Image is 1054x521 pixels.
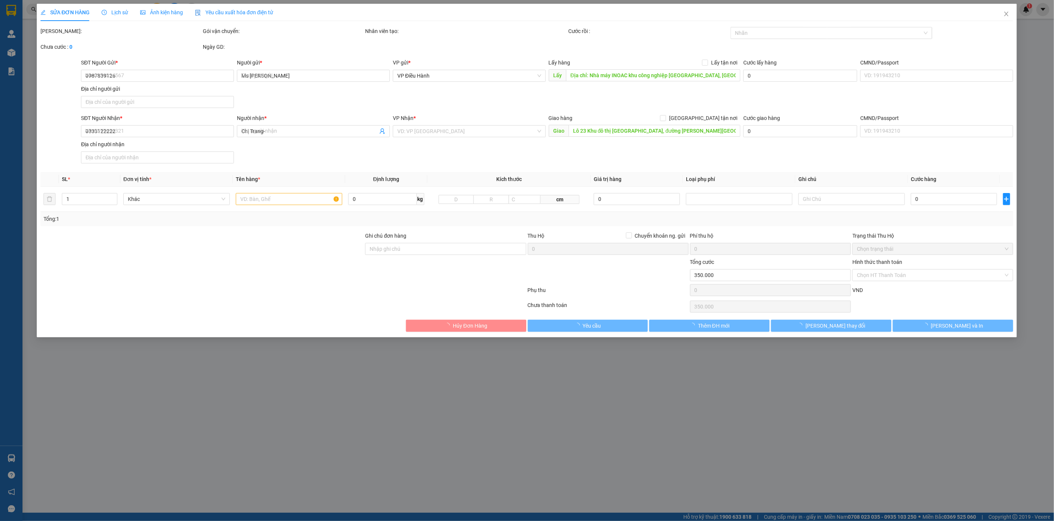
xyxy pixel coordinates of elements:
span: [GEOGRAPHIC_DATA] tận nơi [666,114,741,122]
div: Địa chỉ người gửi [81,85,234,93]
label: Hình thức thanh toán [852,259,902,265]
input: C [509,195,540,204]
button: delete [43,193,55,205]
input: Địa chỉ của người gửi [81,96,234,108]
span: [PERSON_NAME] thay đổi [805,322,865,330]
input: D [439,195,474,204]
th: Ghi chú [795,172,908,187]
input: Dọc đường [569,125,741,137]
span: clock-circle [102,10,107,15]
span: Giá trị hàng [594,176,622,182]
span: user-add [379,128,385,134]
span: edit [40,10,46,15]
span: Cước hàng [911,176,937,182]
span: picture [141,10,146,15]
span: Định lượng [373,176,400,182]
div: Người nhận [237,114,390,122]
span: Thu Hộ [528,233,545,239]
span: Ảnh kiện hàng [141,9,183,15]
span: Lấy tận nơi [708,58,741,67]
div: Chưa cước : [40,43,201,51]
th: Loại phụ phí [683,172,795,187]
span: Yêu cầu xuất hóa đơn điện tử [195,9,274,15]
span: VP Nhận [393,115,413,121]
div: Cước rồi : [568,27,729,35]
span: kg [417,193,424,205]
span: SL [62,176,68,182]
button: Hủy Đơn Hàng [406,320,526,332]
span: Đơn vị tính [123,176,151,182]
span: Khác [128,193,225,205]
input: Cước giao hàng [744,125,858,137]
button: plus [1003,193,1010,205]
label: Cước lấy hàng [744,60,777,66]
input: Ghi chú đơn hàng [365,243,526,255]
button: [PERSON_NAME] và In [893,320,1014,332]
input: VD: Bàn, Ghế [236,193,343,205]
button: Thêm ĐH mới [650,320,770,332]
span: close [1004,11,1010,17]
div: CMND/Passport [861,58,1014,67]
div: Địa chỉ người nhận [81,140,234,148]
div: SĐT Người Gửi [81,58,234,67]
span: Lịch sử [102,9,129,15]
div: [PERSON_NAME]: [40,27,201,35]
div: VP gửi [393,58,546,67]
span: loading [797,323,805,328]
span: loading [575,323,583,328]
input: Dọc đường [566,69,741,81]
span: Lấy hàng [549,60,570,66]
input: R [474,195,509,204]
span: VND [852,287,863,293]
span: loading [445,323,453,328]
span: Yêu cầu [583,322,601,330]
span: Tên hàng [236,176,261,182]
div: Gói vận chuyển: [203,27,364,35]
span: Chuyển khoản ng. gửi [632,232,689,240]
span: Thêm ĐH mới [698,322,729,330]
span: Giao hàng [549,115,573,121]
b: 0 [69,44,72,50]
div: Phụ thu [527,286,689,299]
span: Lấy [549,69,566,81]
input: Địa chỉ của người nhận [81,151,234,163]
span: cm [541,195,580,204]
div: CMND/Passport [861,114,1014,122]
div: Nhân viên tạo: [365,27,567,35]
input: Cước lấy hàng [744,70,858,82]
span: Kích thước [496,176,522,182]
span: plus [1003,196,1010,202]
span: VP Điều Hành [397,70,541,81]
button: [PERSON_NAME] thay đổi [771,320,892,332]
span: Chọn trạng thái [857,243,1009,255]
span: Hủy Đơn Hàng [453,322,488,330]
span: loading [690,323,698,328]
div: SĐT Người Nhận [81,114,234,122]
button: Close [996,4,1017,25]
span: Tổng cước [690,259,714,265]
input: Ghi Chú [798,193,905,205]
span: Giao [549,125,569,137]
div: Ngày GD: [203,43,364,51]
div: Chưa thanh toán [527,301,689,314]
span: SỬA ĐƠN HÀNG [40,9,90,15]
div: Phí thu hộ [690,232,851,243]
label: Cước giao hàng [744,115,780,121]
div: Trạng thái Thu Hộ [852,232,1013,240]
img: icon [195,10,201,16]
button: Yêu cầu [528,320,648,332]
span: loading [923,323,931,328]
div: Tổng: 1 [43,215,406,223]
label: Ghi chú đơn hàng [365,233,407,239]
div: Người gửi [237,58,390,67]
span: [PERSON_NAME] và In [931,322,984,330]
